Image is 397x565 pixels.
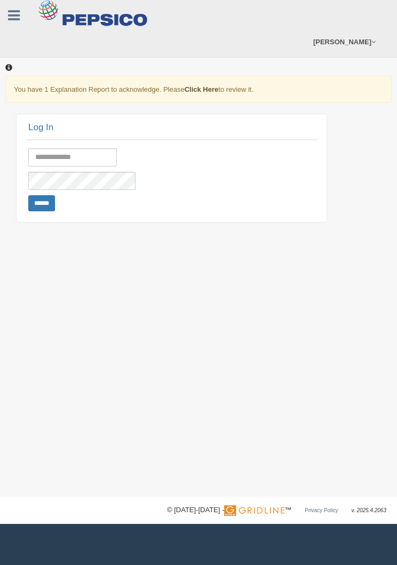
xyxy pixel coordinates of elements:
a: [PERSON_NAME] [308,27,381,57]
span: v. 2025.4.2063 [352,507,386,513]
div: You have 1 Explanation Report to acknowledge. Please to review it. [5,76,392,103]
img: Gridline [224,505,284,516]
div: © [DATE]-[DATE] - ™ [167,505,386,516]
a: Click Here [185,85,219,93]
a: Privacy Policy [305,507,338,513]
h2: Log In [28,123,206,133]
